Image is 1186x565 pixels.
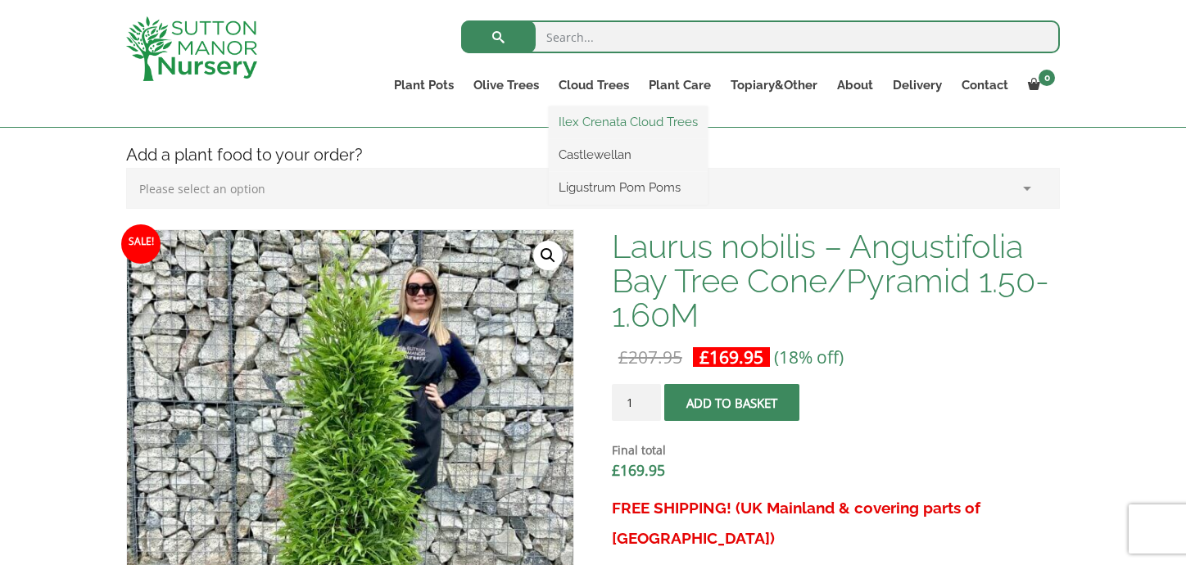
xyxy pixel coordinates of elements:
[883,74,952,97] a: Delivery
[549,142,708,167] a: Castlewellan
[533,241,563,270] a: View full-screen image gallery
[126,16,257,81] img: logo
[699,346,709,368] span: £
[384,74,464,97] a: Plant Pots
[952,74,1018,97] a: Contact
[721,74,827,97] a: Topiary&Other
[1039,70,1055,86] span: 0
[464,74,549,97] a: Olive Trees
[827,74,883,97] a: About
[699,346,763,368] bdi: 169.95
[618,346,682,368] bdi: 207.95
[612,229,1060,332] h1: Laurus nobilis – Angustifolia Bay Tree Cone/Pyramid 1.50-1.60M
[549,74,639,97] a: Cloud Trees
[664,384,799,421] button: Add to basket
[114,142,1072,168] h4: Add a plant food to your order?
[612,460,665,480] bdi: 169.95
[612,384,661,421] input: Product quantity
[774,346,844,368] span: (18% off)
[549,110,708,134] a: Ilex Crenata Cloud Trees
[612,460,620,480] span: £
[612,441,1060,460] dt: Final total
[1018,74,1060,97] a: 0
[549,175,708,200] a: Ligustrum Pom Poms
[612,493,1060,554] h3: FREE SHIPPING! (UK Mainland & covering parts of [GEOGRAPHIC_DATA])
[461,20,1060,53] input: Search...
[639,74,721,97] a: Plant Care
[618,346,628,368] span: £
[121,224,161,264] span: Sale!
